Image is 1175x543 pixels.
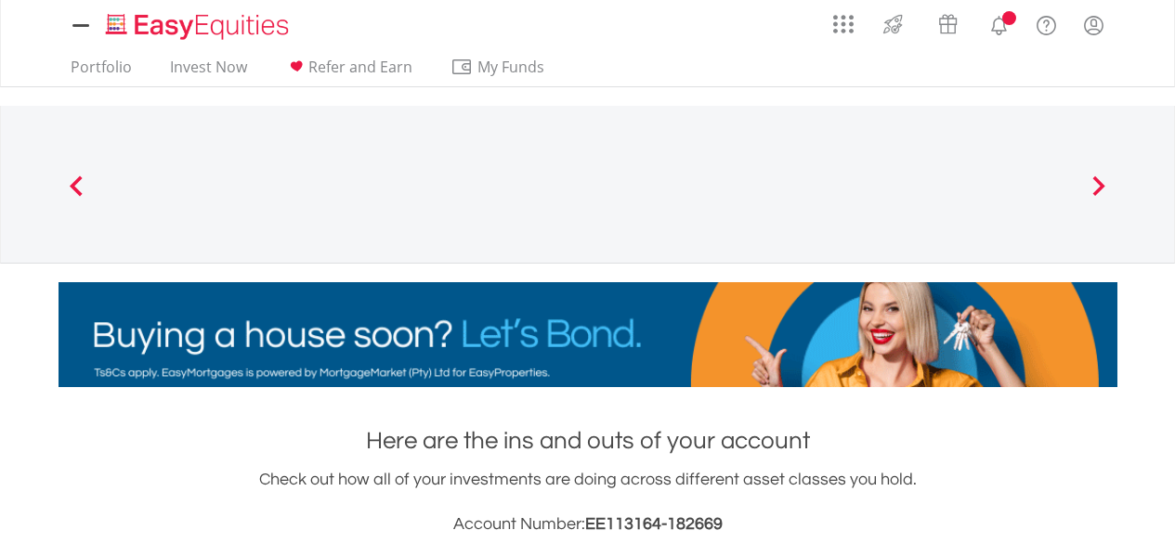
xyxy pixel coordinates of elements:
[585,515,723,533] span: EE113164-182669
[59,282,1117,387] img: EasyMortage Promotion Banner
[1023,5,1070,42] a: FAQ's and Support
[308,57,412,77] span: Refer and Earn
[102,11,296,42] img: EasyEquities_Logo.png
[920,5,975,39] a: Vouchers
[59,511,1117,537] h3: Account Number:
[821,5,866,34] a: AppsGrid
[1070,5,1117,45] a: My Profile
[933,9,963,39] img: vouchers-v2.svg
[975,5,1023,42] a: Notifications
[163,58,255,86] a: Invest Now
[878,9,908,39] img: thrive-v2.svg
[278,58,420,86] a: Refer and Earn
[59,424,1117,458] h1: Here are the ins and outs of your account
[59,467,1117,537] div: Check out how all of your investments are doing across different asset classes you hold.
[833,14,854,34] img: grid-menu-icon.svg
[450,55,572,79] span: My Funds
[63,58,139,86] a: Portfolio
[98,5,296,42] a: Home page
